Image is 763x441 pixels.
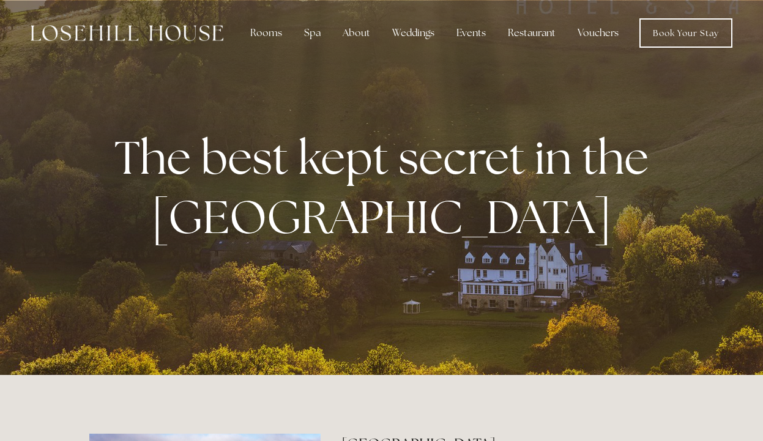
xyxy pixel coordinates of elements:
[333,21,380,45] div: About
[568,21,628,45] a: Vouchers
[294,21,330,45] div: Spa
[498,21,565,45] div: Restaurant
[639,18,732,48] a: Book Your Stay
[382,21,444,45] div: Weddings
[31,25,223,41] img: Losehill House
[240,21,292,45] div: Rooms
[114,127,658,247] strong: The best kept secret in the [GEOGRAPHIC_DATA]
[447,21,496,45] div: Events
